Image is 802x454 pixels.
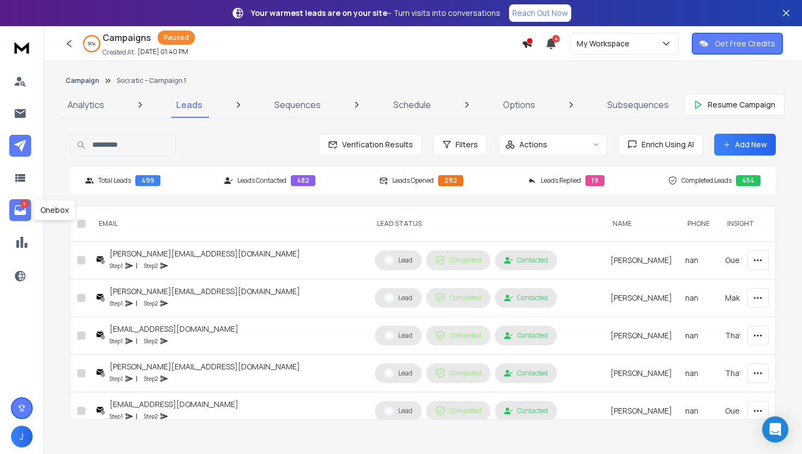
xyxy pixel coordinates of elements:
[504,407,548,415] div: Contacted
[20,199,29,208] p: 4
[435,293,481,303] div: Completed
[61,92,111,118] a: Analytics
[11,37,33,57] img: logo
[33,200,76,220] div: Onebox
[504,294,548,302] div: Contacted
[251,8,387,18] strong: Your warmest leads are on your site
[384,368,412,378] div: Lead
[110,411,123,422] p: Step 1
[98,176,131,185] p: Total Leads
[274,98,321,111] p: Sequences
[136,298,137,309] p: |
[604,279,679,317] td: [PERSON_NAME]
[509,4,571,22] a: Reach Out Now
[170,92,209,118] a: Leads
[65,76,99,85] button: Campaign
[456,139,478,150] span: Filters
[541,176,581,185] p: Leads Replied
[604,392,679,430] td: [PERSON_NAME]
[110,373,123,384] p: Step 1
[110,399,238,410] div: [EMAIL_ADDRESS][DOMAIN_NAME]
[144,298,158,309] p: Step 2
[176,98,202,111] p: Leads
[88,40,95,47] p: 91 %
[714,134,776,156] button: Add New
[387,92,438,118] a: Schedule
[251,8,500,19] p: – Turn visits into conversations
[291,175,315,186] div: 482
[604,355,679,392] td: [PERSON_NAME]
[435,368,481,378] div: Completed
[577,38,634,49] p: My Workspace
[637,139,694,150] span: Enrich Using AI
[604,206,679,242] th: NAME
[110,260,123,271] p: Step 1
[679,355,719,392] td: nan
[110,248,300,259] div: [PERSON_NAME][EMAIL_ADDRESS][DOMAIN_NAME]
[552,35,560,43] span: 4
[237,176,286,185] p: Leads Contacted
[604,242,679,279] td: [PERSON_NAME]
[268,92,327,118] a: Sequences
[110,298,123,309] p: Step 1
[11,426,33,447] button: J
[504,331,548,340] div: Contacted
[607,98,669,111] p: Subsequences
[679,242,719,279] td: nan
[384,255,412,265] div: Lead
[137,47,188,56] p: [DATE] 01:40 PM
[435,406,481,416] div: Completed
[512,8,568,19] p: Reach Out Now
[368,206,604,242] th: LEAD STATUS
[384,293,412,303] div: Lead
[144,260,158,271] p: Step 2
[618,134,703,156] button: Enrich Using AI
[144,336,158,347] p: Step 2
[681,176,732,185] p: Completed Leads
[110,324,238,334] div: [EMAIL_ADDRESS][DOMAIN_NAME]
[110,336,123,347] p: Step 1
[136,373,137,384] p: |
[117,76,186,85] p: Socratic – Campaign 1
[679,279,719,317] td: nan
[144,373,158,384] p: Step 2
[90,206,368,242] th: EMAIL
[103,48,135,57] p: Created At:
[9,199,31,221] a: 4
[68,98,104,111] p: Analytics
[679,206,719,242] th: Phone
[135,175,160,186] div: 499
[679,317,719,355] td: nan
[504,256,548,265] div: Contacted
[384,406,412,416] div: Lead
[715,38,775,49] p: Get Free Credits
[604,317,679,355] td: [PERSON_NAME]
[136,260,137,271] p: |
[519,139,547,150] p: Actions
[393,98,431,111] p: Schedule
[158,31,195,45] div: Paused
[433,134,487,156] button: Filters
[384,331,412,340] div: Lead
[392,176,434,185] p: Leads Opened
[679,392,719,430] td: nan
[144,411,158,422] p: Step 2
[103,31,151,44] h1: Campaigns
[601,92,675,118] a: Subsequences
[338,139,413,150] span: Verification Results
[438,175,463,186] div: 292
[762,416,788,443] div: Open Intercom Messenger
[503,98,535,111] p: Options
[684,94,785,116] button: Resume Campaign
[692,33,783,55] button: Get Free Credits
[110,286,300,297] div: [PERSON_NAME][EMAIL_ADDRESS][DOMAIN_NAME]
[110,361,300,372] div: [PERSON_NAME][EMAIL_ADDRESS][DOMAIN_NAME]
[736,175,761,186] div: 454
[136,411,137,422] p: |
[496,92,542,118] a: Options
[319,134,422,156] button: Verification Results
[504,369,548,378] div: Contacted
[435,331,481,340] div: Completed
